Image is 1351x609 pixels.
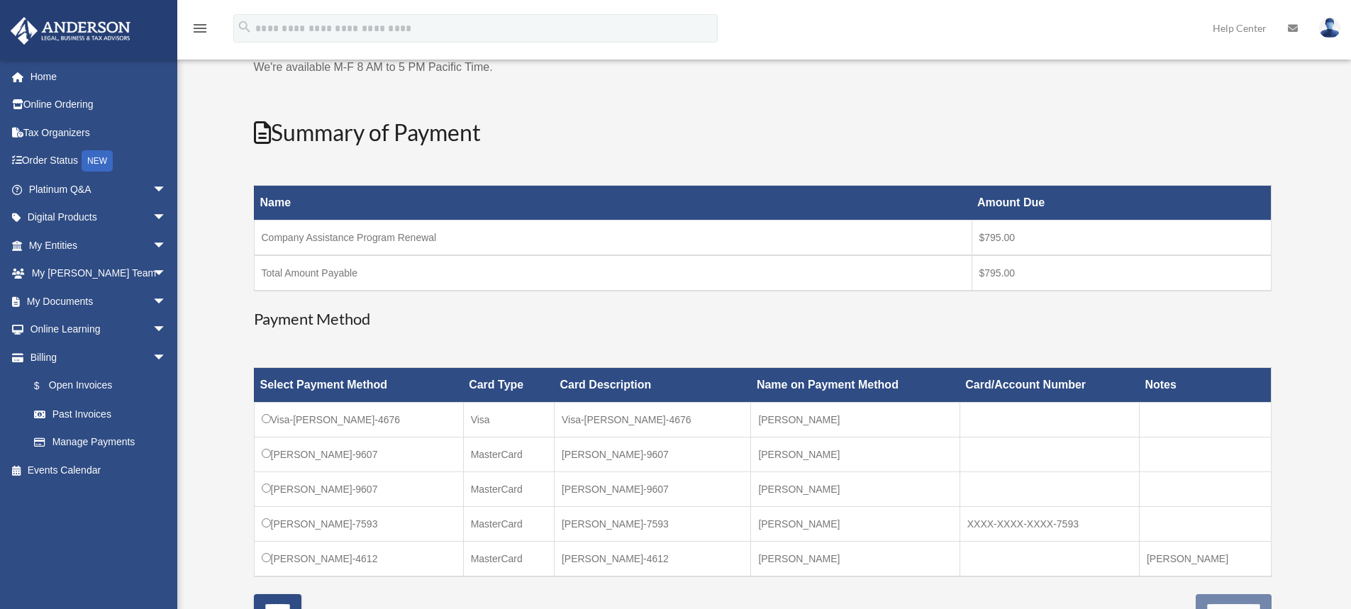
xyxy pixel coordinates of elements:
[1139,368,1271,403] th: Notes
[751,437,960,472] td: [PERSON_NAME]
[463,472,554,507] td: MasterCard
[554,507,750,542] td: [PERSON_NAME]-7593
[463,542,554,577] td: MasterCard
[10,287,188,315] a: My Documentsarrow_drop_down
[10,259,188,288] a: My [PERSON_NAME] Teamarrow_drop_down
[10,315,188,344] a: Online Learningarrow_drop_down
[254,117,1272,149] h2: Summary of Payment
[554,542,750,577] td: [PERSON_NAME]-4612
[751,403,960,437] td: [PERSON_NAME]
[463,368,554,403] th: Card Type
[972,220,1271,256] td: $795.00
[20,400,181,428] a: Past Invoices
[254,186,972,220] th: Name
[554,403,750,437] td: Visa-[PERSON_NAME]-4676
[10,231,188,259] a: My Entitiesarrow_drop_down
[42,377,49,395] span: $
[960,507,1139,542] td: XXXX-XXXX-XXXX-7593
[152,343,181,372] span: arrow_drop_down
[20,428,181,457] a: Manage Payments
[1319,18,1340,38] img: User Pic
[254,368,463,403] th: Select Payment Method
[751,507,960,542] td: [PERSON_NAME]
[463,403,554,437] td: Visa
[254,403,463,437] td: Visa-[PERSON_NAME]-4676
[972,255,1271,291] td: $795.00
[554,437,750,472] td: [PERSON_NAME]-9607
[554,368,750,403] th: Card Description
[152,287,181,316] span: arrow_drop_down
[152,259,181,289] span: arrow_drop_down
[254,542,463,577] td: [PERSON_NAME]-4612
[10,91,188,119] a: Online Ordering
[463,507,554,542] td: MasterCard
[152,315,181,345] span: arrow_drop_down
[751,472,960,507] td: [PERSON_NAME]
[10,118,188,147] a: Tax Organizers
[463,437,554,472] td: MasterCard
[972,186,1271,220] th: Amount Due
[254,255,972,291] td: Total Amount Payable
[152,175,181,204] span: arrow_drop_down
[751,542,960,577] td: [PERSON_NAME]
[960,368,1139,403] th: Card/Account Number
[82,150,113,172] div: NEW
[237,19,252,35] i: search
[6,17,135,45] img: Anderson Advisors Platinum Portal
[191,20,209,37] i: menu
[191,25,209,37] a: menu
[554,472,750,507] td: [PERSON_NAME]-9607
[10,62,188,91] a: Home
[10,175,188,203] a: Platinum Q&Aarrow_drop_down
[20,371,174,401] a: $Open Invoices
[254,57,1272,77] p: We're available M-F 8 AM to 5 PM Pacific Time.
[254,308,1272,330] h3: Payment Method
[751,368,960,403] th: Name on Payment Method
[254,507,463,542] td: [PERSON_NAME]-7593
[1139,542,1271,577] td: [PERSON_NAME]
[10,456,188,484] a: Events Calendar
[254,437,463,472] td: [PERSON_NAME]-9607
[254,220,972,256] td: Company Assistance Program Renewal
[10,343,181,371] a: Billingarrow_drop_down
[152,231,181,260] span: arrow_drop_down
[10,203,188,232] a: Digital Productsarrow_drop_down
[254,472,463,507] td: [PERSON_NAME]-9607
[152,203,181,233] span: arrow_drop_down
[10,147,188,176] a: Order StatusNEW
